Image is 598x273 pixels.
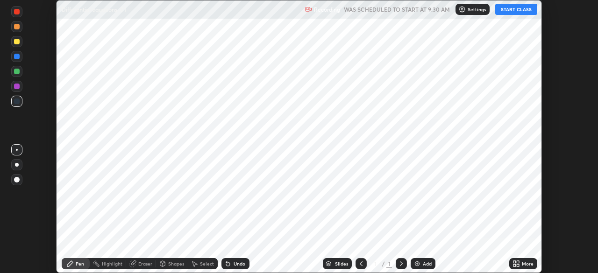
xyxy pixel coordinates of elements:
button: START CLASS [495,4,537,15]
p: Recording [314,6,340,13]
h5: WAS SCHEDULED TO START AT 9:30 AM [344,5,450,14]
div: Add [423,261,432,266]
p: Settings [468,7,486,12]
div: Eraser [138,261,152,266]
img: class-settings-icons [458,6,466,13]
p: Differential equations_01 [62,6,126,13]
div: Undo [234,261,245,266]
div: Select [200,261,214,266]
div: More [522,261,534,266]
div: Highlight [102,261,122,266]
div: Slides [335,261,348,266]
div: Shapes [168,261,184,266]
img: recording.375f2c34.svg [305,6,312,13]
div: 1 [386,259,392,268]
div: / [382,261,384,266]
img: add-slide-button [413,260,421,267]
div: Pen [76,261,84,266]
div: 1 [370,261,380,266]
